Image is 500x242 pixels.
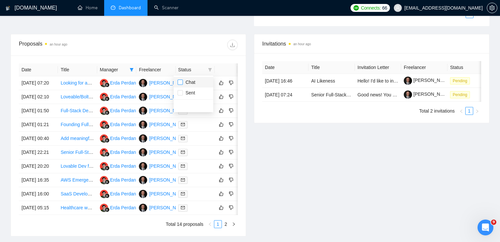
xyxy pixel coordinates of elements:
[229,150,233,155] span: dislike
[105,138,109,143] img: gigradar-bm.png
[227,204,235,212] button: dislike
[227,176,235,184] button: dislike
[149,93,187,100] div: [PERSON_NAME]
[139,94,187,99] a: LL[PERSON_NAME]
[19,173,58,187] td: [DATE] 16:35
[475,109,479,113] span: right
[100,93,108,101] img: EP
[139,121,147,129] img: LL
[105,110,109,115] img: gigradar-bm.png
[361,4,381,12] span: Connects:
[227,148,235,156] button: dislike
[262,40,481,48] span: Invitations
[166,220,203,228] li: Total 14 proposals
[181,192,185,196] span: mail
[227,162,235,170] button: dislike
[473,107,481,115] li: Next Page
[119,5,141,11] span: Dashboard
[207,65,213,75] span: filter
[450,78,473,83] a: Pending
[458,10,466,18] button: left
[61,122,184,127] a: Founding Full-Stack Engineer (React, FastAPI, AWS, LLMs)
[474,10,481,18] button: right
[105,152,109,156] img: gigradar-bm.png
[61,94,127,99] a: Loveable/Bolt/Rocket Developer
[181,150,185,154] span: mail
[219,136,224,141] span: like
[355,61,401,74] th: Invitation Letter
[447,61,494,74] th: Status
[139,205,187,210] a: LL[PERSON_NAME]
[229,94,233,99] span: dislike
[19,76,58,90] td: [DATE] 07:20
[181,136,185,140] span: mail
[105,124,109,129] img: gigradar-bm.png
[139,176,147,184] img: LL
[19,132,58,146] td: [DATE] 00:40
[227,121,235,128] button: dislike
[100,108,139,113] a: EPErda Perdana
[219,122,224,127] span: like
[214,220,222,228] li: 1
[222,221,229,228] a: 2
[487,3,497,13] button: setting
[217,190,225,198] button: like
[136,63,175,76] th: Freelancer
[487,5,497,11] a: setting
[459,109,463,113] span: left
[293,42,311,46] time: an hour ago
[100,205,139,210] a: EPErda Perdana
[105,166,109,170] img: gigradar-bm.png
[217,79,225,87] button: like
[105,83,109,87] img: gigradar-bm.png
[183,80,195,85] span: Chat
[217,134,225,142] button: like
[139,79,147,87] img: LL
[149,107,187,114] div: [PERSON_NAME]
[457,107,465,115] li: Previous Page
[311,78,335,84] a: AI Likeness
[100,121,139,127] a: EPErda Perdana
[230,220,238,228] button: right
[457,107,465,115] button: left
[110,135,139,142] div: Erda Perdana
[262,88,309,102] td: [DATE] 07:24
[61,163,138,169] a: Lovable Dev for vibe coding prototype
[309,61,355,74] th: Title
[491,220,496,225] span: 9
[466,107,473,115] a: 1
[139,135,187,141] a: LL[PERSON_NAME]
[478,220,493,235] iframe: Intercom live chat
[139,108,187,113] a: LL[PERSON_NAME]
[149,162,187,170] div: [PERSON_NAME]
[19,201,58,215] td: [DATE] 05:15
[227,79,235,87] button: dislike
[6,3,10,14] img: logo
[149,149,187,156] div: [PERSON_NAME]
[229,191,233,196] span: dislike
[100,177,139,182] a: EPErda Perdana
[100,176,108,184] img: EP
[474,10,481,18] li: Next Page
[229,205,233,210] span: dislike
[97,63,136,76] th: Manager
[206,220,214,228] li: Previous Page
[110,176,139,184] div: Erda Perdana
[100,94,139,99] a: EPErda Perdana
[149,176,187,184] div: [PERSON_NAME]
[217,176,225,184] button: like
[100,107,108,115] img: EP
[58,104,97,118] td: Full-Stack Developer / Technical Architect for AI-Verified Lead Marketplace Platform
[404,90,412,99] img: c1qfNgxCCsITRb8HxPqxd7nUmhR6JIVtd2yTJOonyrDawkOLWgqQyTzPeSjSeb0K_M
[450,77,470,85] span: Pending
[229,163,233,169] span: dislike
[219,163,224,169] span: like
[100,191,139,196] a: EPErda Perdana
[139,191,187,196] a: LL[PERSON_NAME]
[227,134,235,142] button: dislike
[105,207,109,212] img: gigradar-bm.png
[110,93,139,100] div: Erda Perdana
[19,146,58,159] td: [DATE] 22:21
[61,177,170,183] a: AWS Emergency Support Partner (Break-Glass Role)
